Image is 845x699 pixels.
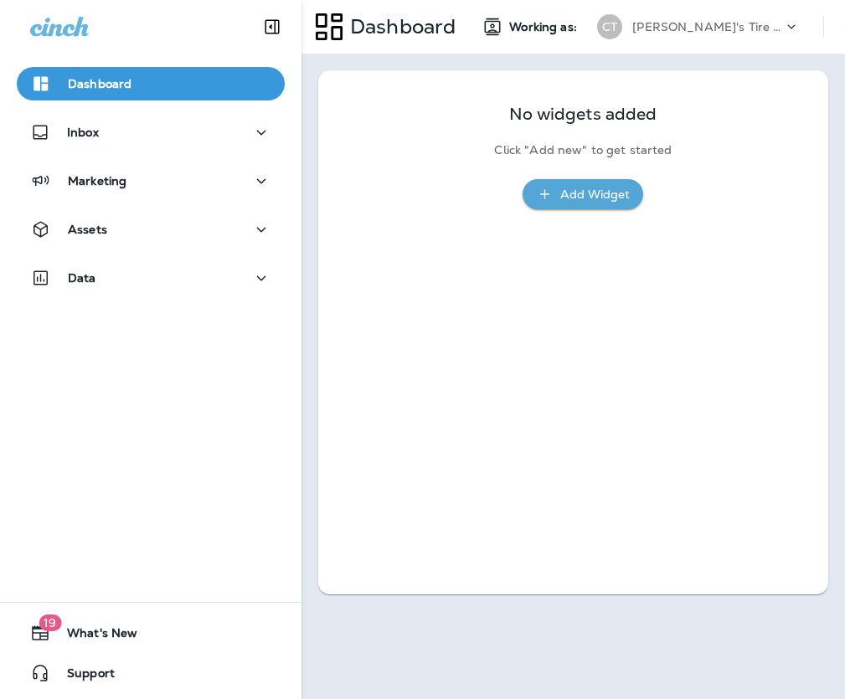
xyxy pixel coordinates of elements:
[17,116,285,149] button: Inbox
[39,614,61,631] span: 19
[509,20,580,34] span: Working as:
[343,14,456,39] p: Dashboard
[632,20,783,33] p: [PERSON_NAME]'s Tire & Auto
[597,14,622,39] div: CT
[560,184,630,205] div: Add Widget
[50,666,115,686] span: Support
[67,126,99,139] p: Inbox
[17,616,285,650] button: 19What's New
[17,213,285,246] button: Assets
[509,107,657,121] p: No widgets added
[68,271,96,285] p: Data
[494,143,672,157] p: Click "Add new" to get started
[50,626,137,646] span: What's New
[68,223,107,236] p: Assets
[249,10,296,44] button: Collapse Sidebar
[17,164,285,198] button: Marketing
[68,174,126,188] p: Marketing
[17,67,285,100] button: Dashboard
[523,179,643,210] button: Add Widget
[68,77,131,90] p: Dashboard
[17,261,285,295] button: Data
[17,656,285,690] button: Support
